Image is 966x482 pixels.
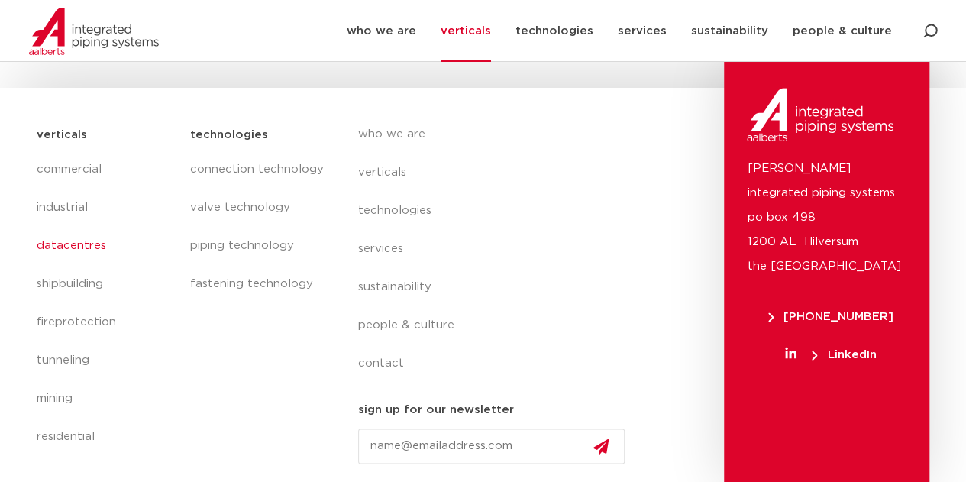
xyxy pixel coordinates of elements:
a: industrial [37,189,175,227]
a: services [358,230,638,268]
a: fireprotection [37,303,175,341]
a: residential [37,418,175,456]
span: LinkedIn [812,349,876,361]
a: sustainability [358,268,638,306]
a: datacentres [37,227,175,265]
span: [PHONE_NUMBER] [768,311,893,322]
a: tunneling [37,341,175,380]
img: send.svg [593,438,609,455]
a: LinkedIn [747,349,914,361]
a: mining [37,380,175,418]
input: name@emailaddress.com [358,429,625,464]
a: contact [358,345,638,383]
h5: technologies [189,123,267,147]
a: verticals [358,154,638,192]
a: fastening technology [189,265,327,303]
a: connection technology [189,150,327,189]
h5: verticals [37,123,87,147]
a: [PHONE_NUMBER] [747,311,914,322]
nav: Menu [358,115,638,383]
nav: Menu [37,150,175,456]
nav: Menu [189,150,327,303]
a: valve technology [189,189,327,227]
h5: sign up for our newsletter [358,398,514,422]
a: commercial [37,150,175,189]
a: people & culture [358,306,638,345]
a: shipbuilding [37,265,175,303]
a: piping technology [189,227,327,265]
p: [PERSON_NAME] integrated piping systems po box 498 1200 AL Hilversum the [GEOGRAPHIC_DATA] [747,157,906,279]
a: who we are [358,115,638,154]
a: technologies [358,192,638,230]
